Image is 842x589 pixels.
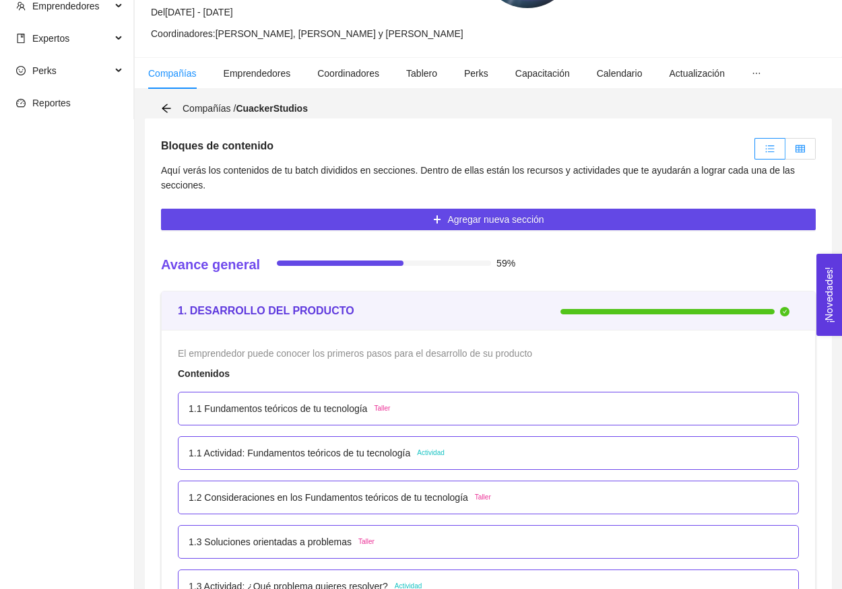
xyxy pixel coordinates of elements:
span: Reportes [32,98,71,108]
h5: Bloques de contenido [161,138,273,154]
span: dashboard [16,98,26,108]
span: Agregar nueva sección [447,212,544,227]
div: Volver [161,103,172,114]
span: Aquí verás los contenidos de tu batch divididos en secciones. Dentro de ellas están los recursos ... [161,165,795,190]
button: plusAgregar nueva sección [161,209,816,230]
span: Coordinadores: [PERSON_NAME], [PERSON_NAME] y [PERSON_NAME] [151,28,463,39]
span: team [16,1,26,11]
span: Compañías [148,68,197,79]
p: 1.2 Consideraciones en los Fundamentos teóricos de tu tecnología [189,490,468,505]
span: Tablero [406,68,437,79]
h4: Avance general [161,255,260,274]
p: 1.1 Fundamentos teóricos de tu tecnología [189,401,367,416]
span: plus [432,215,442,226]
span: Perks [464,68,488,79]
span: Actividad [417,448,445,458]
strong: CuackerStudios [236,103,308,114]
span: Actualización [669,68,725,79]
span: Compañías / [183,103,308,114]
span: ellipsis [752,69,761,78]
span: arrow-left [161,103,172,114]
span: Taller [358,536,375,547]
span: smile [16,66,26,75]
span: table [796,144,805,153]
button: Open Feedback Widget [816,254,842,336]
strong: Contenidos [178,368,230,379]
span: Taller [475,492,491,503]
p: 1.1 Actividad: Fundamentos teóricos de tu tecnología [189,446,410,460]
span: Capacitación [515,68,570,79]
span: Calendario [597,68,643,79]
span: Emprendedores [32,1,100,11]
span: book [16,34,26,43]
span: Coordinadores [317,68,379,79]
span: 59% [496,258,515,268]
span: Expertos [32,33,69,44]
span: unordered-list [765,144,775,153]
span: El emprendedor puede conocer los primeros pasos para el desarrollo de su producto [178,348,532,359]
p: 1.3 Soluciones orientadas a problemas [189,534,352,549]
span: check-circle [780,307,789,316]
span: Emprendedores [224,68,291,79]
span: Del [DATE] - [DATE] [151,7,233,18]
strong: 1. DESARROLLO DEL PRODUCTO [178,305,354,316]
span: Perks [32,65,57,76]
span: Taller [374,403,390,414]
